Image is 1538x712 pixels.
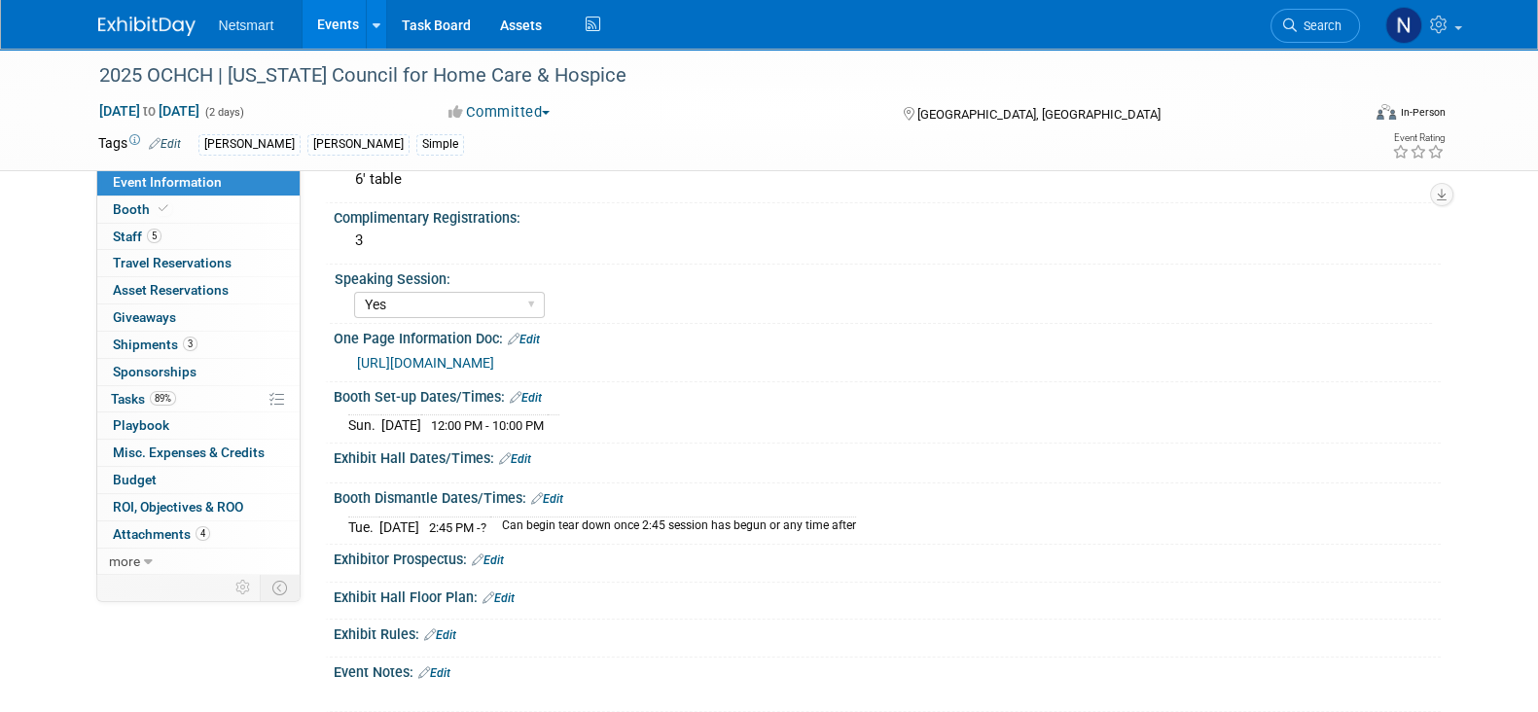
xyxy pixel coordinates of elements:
a: Edit [499,452,531,466]
span: Travel Reservations [113,255,232,270]
td: Tue. [348,516,379,537]
a: Staff5 [97,224,300,250]
a: Shipments3 [97,332,300,358]
span: Playbook [113,417,169,433]
td: [DATE] [379,516,419,537]
span: ? [481,520,486,535]
div: Exhibit Rules: [334,620,1441,645]
div: In-Person [1399,105,1445,120]
a: Edit [508,333,540,346]
span: 2:45 PM - [429,520,486,535]
span: Tasks [111,391,176,407]
span: Giveaways [113,309,176,325]
div: 2025 OCHCH | [US_STATE] Council for Home Care & Hospice [92,58,1331,93]
span: 89% [150,391,176,406]
button: Committed [442,102,557,123]
span: Event Information [113,174,222,190]
a: Playbook [97,412,300,439]
span: (2 days) [203,106,244,119]
div: Complimentary Registrations: [334,203,1441,228]
span: Booth [113,201,172,217]
div: Booth Dismantle Dates/Times: [334,483,1441,509]
a: Edit [418,666,450,680]
a: [URL][DOMAIN_NAME] [357,355,494,371]
img: Nina Finn [1385,7,1422,44]
td: Can begin tear down once 2:45 session has begun or any time after [490,516,856,537]
a: Search [1270,9,1360,43]
a: more [97,549,300,575]
a: Budget [97,467,300,493]
span: Attachments [113,526,210,542]
i: Booth reservation complete [159,203,168,214]
span: 4 [196,526,210,541]
img: ExhibitDay [98,17,196,36]
span: ROI, Objectives & ROO [113,499,243,515]
a: Misc. Expenses & Credits [97,440,300,466]
div: One Page Information Doc: [334,324,1441,349]
div: 3 [348,226,1426,256]
div: Event Notes: [334,658,1441,683]
a: Edit [424,628,456,642]
a: Edit [531,492,563,506]
td: [DATE] [381,415,421,436]
a: Booth [97,196,300,223]
a: Travel Reservations [97,250,300,276]
div: [PERSON_NAME] [198,134,301,155]
a: Edit [149,137,181,151]
span: Budget [113,472,157,487]
div: Exhibit Hall Dates/Times: [334,444,1441,469]
span: 3 [183,337,197,351]
a: Giveaways [97,304,300,331]
a: Asset Reservations [97,277,300,303]
span: Search [1297,18,1341,33]
span: 12:00 PM - 10:00 PM [431,418,544,433]
span: Shipments [113,337,197,352]
div: Exhibitor Prospectus: [334,545,1441,570]
a: ROI, Objectives & ROO [97,494,300,520]
td: Toggle Event Tabs [260,575,300,600]
div: [PERSON_NAME] [307,134,410,155]
span: [GEOGRAPHIC_DATA], [GEOGRAPHIC_DATA] [917,107,1161,122]
td: Tags [98,133,181,156]
div: Booth Set-up Dates/Times: [334,382,1441,408]
span: [DATE] [DATE] [98,102,200,120]
span: Netsmart [219,18,274,33]
td: Sun. [348,415,381,436]
span: more [109,553,140,569]
span: Asset Reservations [113,282,229,298]
a: Edit [472,553,504,567]
span: Staff [113,229,161,244]
a: Edit [510,391,542,405]
div: 6' table [348,164,1426,195]
a: Edit [483,591,515,605]
a: Attachments4 [97,521,300,548]
a: Event Information [97,169,300,196]
div: Event Rating [1391,133,1444,143]
span: Misc. Expenses & Credits [113,445,265,460]
span: to [140,103,159,119]
img: Format-Inperson.png [1377,104,1396,120]
div: Event Format [1245,101,1446,130]
td: Personalize Event Tab Strip [227,575,261,600]
div: Speaking Session: [335,265,1432,289]
div: Simple [416,134,464,155]
a: Sponsorships [97,359,300,385]
span: Sponsorships [113,364,197,379]
a: Tasks89% [97,386,300,412]
span: 5 [147,229,161,243]
div: Exhibit Hall Floor Plan: [334,583,1441,608]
